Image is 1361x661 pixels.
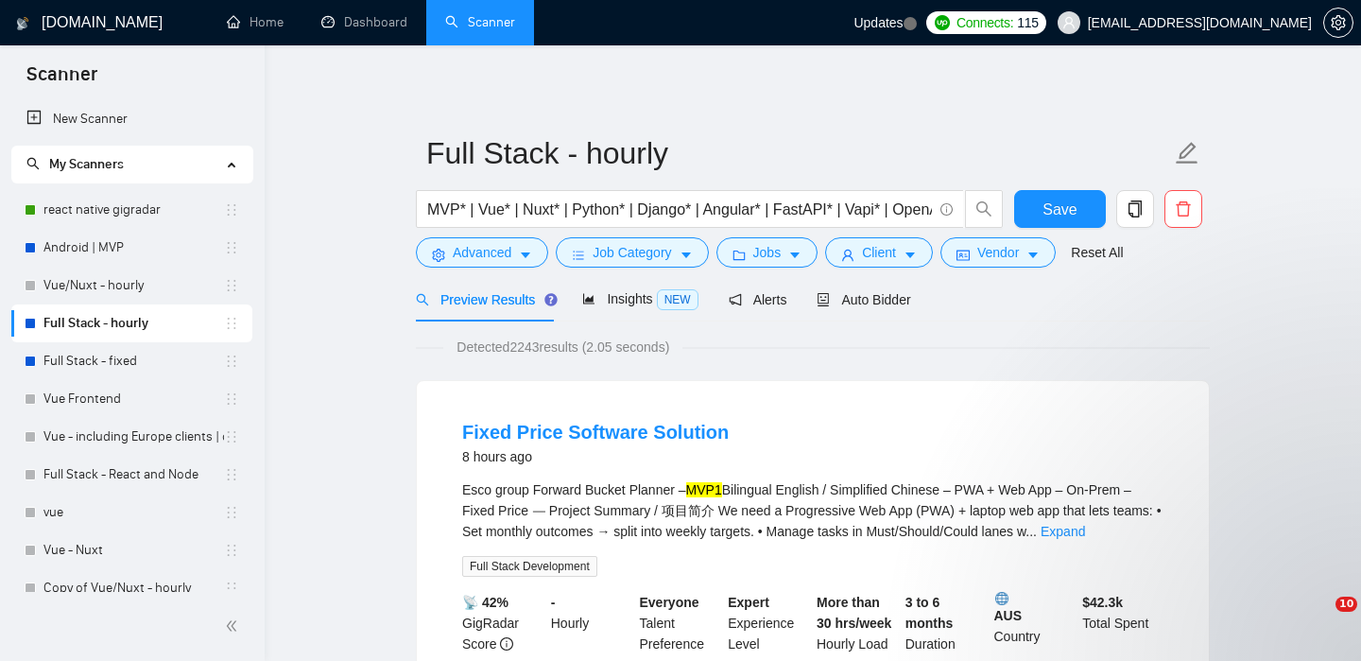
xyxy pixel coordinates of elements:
[224,581,239,596] span: holder
[462,595,508,610] b: 📡 42%
[26,156,124,172] span: My Scanners
[551,595,556,610] b: -
[1323,8,1353,38] button: setting
[1017,12,1038,33] span: 115
[1014,190,1106,228] button: Save
[940,203,953,216] span: info-circle
[935,15,950,30] img: upwork-logo.png
[813,592,902,654] div: Hourly Load
[416,237,548,268] button: settingAdvancedcaret-down
[11,229,252,267] li: Android | MVP
[224,354,239,369] span: holder
[462,445,729,468] div: 8 hours ago
[11,456,252,494] li: Full Stack - React and Node
[556,237,708,268] button: barsJob Categorycaret-down
[940,237,1056,268] button: idcardVendorcaret-down
[956,248,970,262] span: idcard
[572,248,585,262] span: bars
[956,12,1013,33] span: Connects:
[965,190,1003,228] button: search
[904,248,917,262] span: caret-down
[11,494,252,531] li: vue
[43,267,224,304] a: Vue/Nuxt - hourly
[991,592,1079,654] div: Country
[716,237,818,268] button: folderJobscaret-down
[853,15,903,30] span: Updates
[225,617,244,635] span: double-left
[640,595,699,610] b: Everyone
[43,494,224,531] a: vue
[1165,200,1201,217] span: delete
[416,292,552,307] span: Preview Results
[1164,190,1202,228] button: delete
[1071,242,1123,263] a: Reset All
[1335,597,1357,612] span: 10
[1297,597,1342,642] iframe: Intercom live chat
[724,592,813,654] div: Experience Level
[657,289,698,310] span: NEW
[1026,248,1040,262] span: caret-down
[26,157,40,170] span: search
[227,14,284,30] a: homeHome
[462,556,597,577] span: Full Stack Development
[686,482,722,497] mark: MVP1
[825,237,933,268] button: userClientcaret-down
[432,248,445,262] span: setting
[43,531,224,569] a: Vue - Nuxt
[11,61,112,100] span: Scanner
[841,248,854,262] span: user
[321,14,407,30] a: dashboardDashboard
[43,418,224,456] a: Vue - including Europe clients | only search title
[1078,592,1167,654] div: Total Spent
[11,569,252,607] li: Copy of Vue/Nuxt - hourly
[43,229,224,267] a: Android | MVP
[224,278,239,293] span: holder
[224,240,239,255] span: holder
[11,191,252,229] li: react native gigradar
[1062,16,1076,29] span: user
[43,380,224,418] a: Vue Frontend
[1175,141,1199,165] span: edit
[11,531,252,569] li: Vue - Nuxt
[11,304,252,342] li: Full Stack - hourly
[788,248,801,262] span: caret-down
[43,191,224,229] a: react native gigradar
[582,291,698,306] span: Insights
[224,543,239,558] span: holder
[817,293,830,306] span: robot
[547,592,636,654] div: Hourly
[416,293,429,306] span: search
[427,198,932,221] input: Search Freelance Jobs...
[224,316,239,331] span: holder
[16,9,29,39] img: logo
[753,242,782,263] span: Jobs
[636,592,725,654] div: Talent Preference
[905,595,954,631] b: 3 to 6 months
[26,100,237,138] a: New Scanner
[1116,190,1154,228] button: copy
[224,391,239,407] span: holder
[593,242,671,263] span: Job Category
[902,592,991,654] div: Duration
[519,248,532,262] span: caret-down
[966,200,1002,217] span: search
[977,242,1019,263] span: Vendor
[443,337,682,357] span: Detected 2243 results (2.05 seconds)
[43,456,224,494] a: Full Stack - React and Node
[11,418,252,456] li: Vue - including Europe clients | only search title
[729,292,787,307] span: Alerts
[500,637,513,651] span: info-circle
[458,592,547,654] div: GigRadar Score
[426,130,1171,177] input: Scanner name...
[1042,198,1077,221] span: Save
[445,14,515,30] a: searchScanner
[1324,15,1352,30] span: setting
[729,293,742,306] span: notification
[680,248,693,262] span: caret-down
[728,595,769,610] b: Expert
[462,422,729,443] a: Fixed Price Software Solution
[43,342,224,380] a: Full Stack - fixed
[817,292,910,307] span: Auto Bidder
[49,156,124,172] span: My Scanners
[224,505,239,520] span: holder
